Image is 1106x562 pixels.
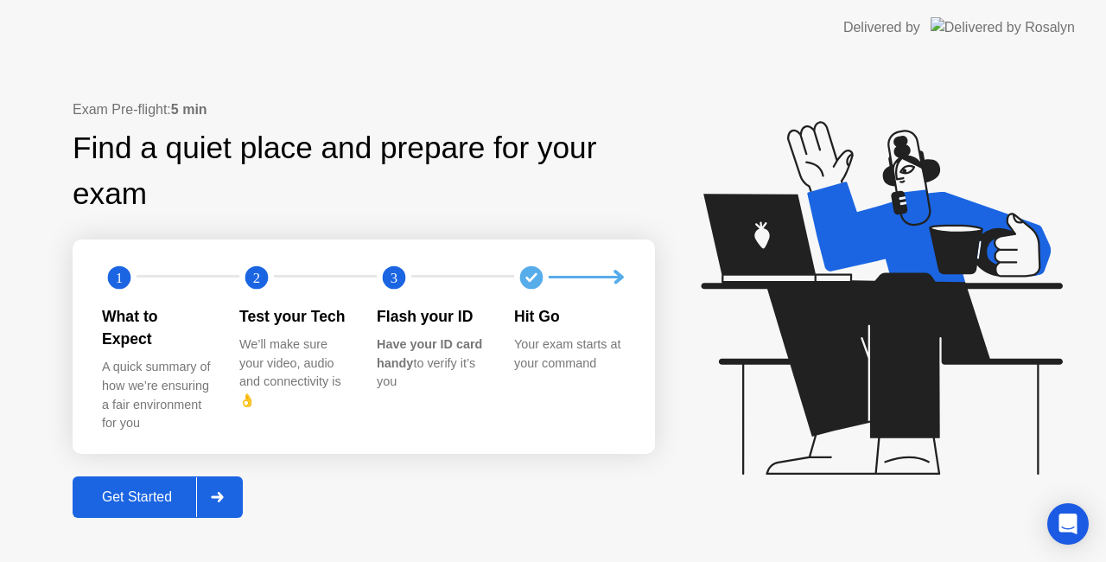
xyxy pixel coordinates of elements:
div: Flash your ID [377,305,486,328]
text: 3 [391,269,397,285]
text: 1 [116,269,123,285]
div: A quick summary of how we’re ensuring a fair environment for you [102,358,212,432]
b: 5 min [171,102,207,117]
button: Get Started [73,476,243,518]
div: Open Intercom Messenger [1047,503,1089,545]
img: Delivered by Rosalyn [931,17,1075,37]
text: 2 [253,269,260,285]
div: Exam Pre-flight: [73,99,655,120]
div: What to Expect [102,305,212,351]
div: Get Started [78,489,196,505]
div: to verify it’s you [377,335,486,392]
div: Find a quiet place and prepare for your exam [73,125,655,217]
b: Have your ID card handy [377,337,482,370]
div: Test your Tech [239,305,349,328]
div: Hit Go [514,305,624,328]
div: Your exam starts at your command [514,335,624,373]
div: We’ll make sure your video, audio and connectivity is 👌 [239,335,349,410]
div: Delivered by [843,17,920,38]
